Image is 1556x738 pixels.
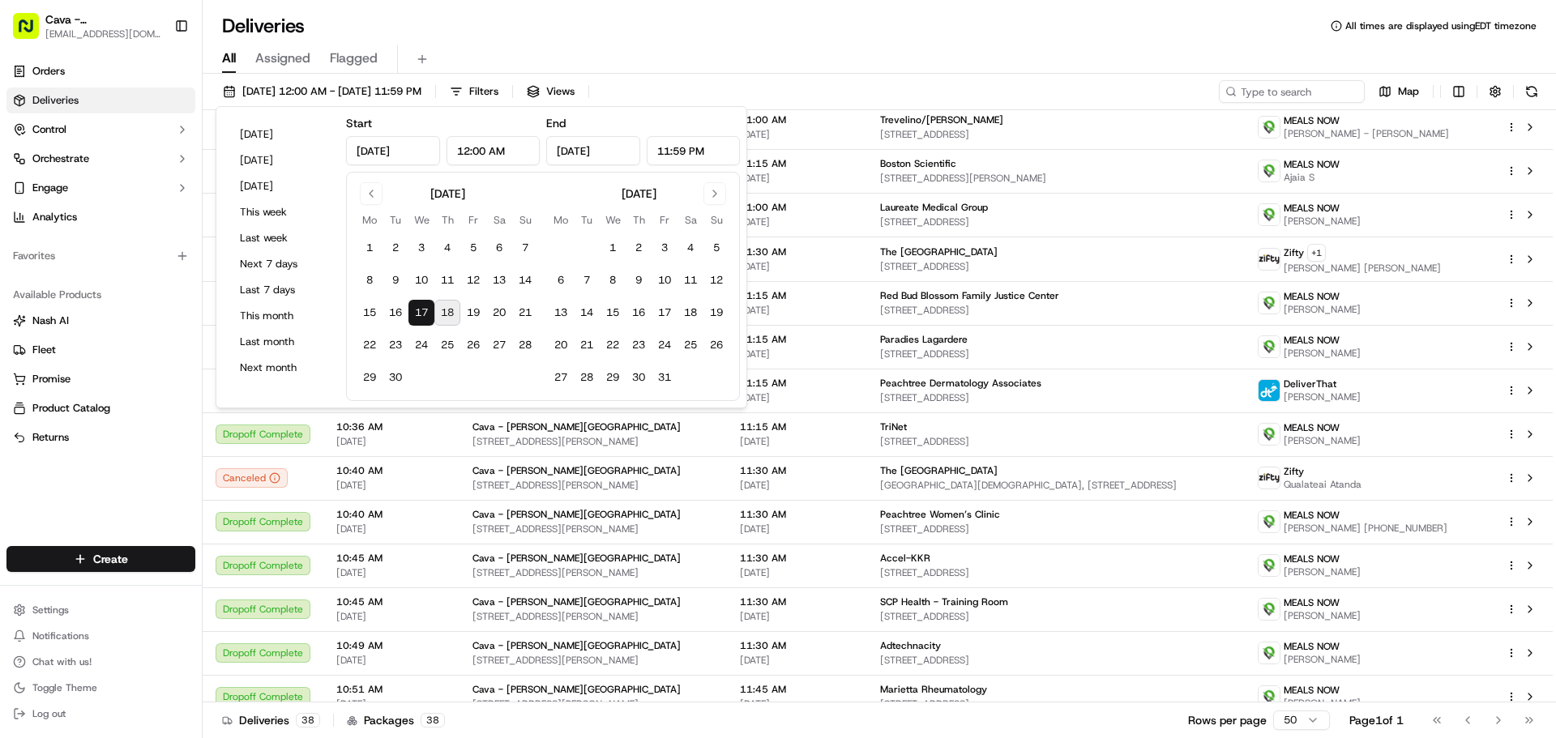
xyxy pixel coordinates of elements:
[1284,565,1361,578] span: [PERSON_NAME]
[50,251,134,264] span: Klarizel Pensader
[114,401,196,414] a: Powered byPylon
[740,464,854,477] span: 11:30 AM
[6,146,195,172] button: Orchestrate
[383,332,408,358] button: 23
[652,332,678,358] button: 24
[880,333,968,346] span: Paradies Lagardere
[1284,653,1361,666] span: [PERSON_NAME]
[32,181,68,195] span: Engage
[622,186,656,202] div: [DATE]
[880,464,998,477] span: The [GEOGRAPHIC_DATA]
[740,435,854,448] span: [DATE]
[460,267,486,293] button: 12
[740,610,854,623] span: [DATE]
[880,435,1232,448] span: [STREET_ADDRESS]
[740,172,854,185] span: [DATE]
[161,402,196,414] span: Pylon
[880,508,1000,521] span: Peachtree Women’s Clinic
[1284,171,1340,184] span: Ajaia S
[1259,555,1280,576] img: melas_now_logo.png
[32,401,110,416] span: Product Catalog
[574,300,600,326] button: 14
[233,253,330,275] button: Next 7 days
[519,80,582,103] button: Views
[574,332,600,358] button: 21
[146,251,186,264] span: 7:38 AM
[574,365,600,390] button: 28
[1284,290,1340,303] span: MEALS NOW
[276,160,295,179] button: Start new chat
[16,16,49,49] img: Nash
[472,595,681,608] span: Cava - [PERSON_NAME][GEOGRAPHIC_DATA]
[233,331,330,353] button: Last month
[678,211,703,228] th: Saturday
[626,267,652,293] button: 9
[472,523,714,535] span: [STREET_ADDRESS][PERSON_NAME]
[1284,609,1361,622] span: [PERSON_NAME]
[1284,465,1304,478] span: Zifty
[408,300,434,326] button: 17
[336,552,447,565] span: 10:45 AM
[512,267,538,293] button: 14
[546,116,566,130] label: End
[1259,204,1280,225] img: melas_now_logo.png
[880,552,930,565] span: Accel-KKR
[73,155,266,171] div: Start new chat
[548,300,574,326] button: 13
[233,149,330,172] button: [DATE]
[548,332,574,358] button: 20
[880,479,1232,492] span: [GEOGRAPHIC_DATA][DEMOGRAPHIC_DATA], [STREET_ADDRESS]
[880,245,998,258] span: The [GEOGRAPHIC_DATA]
[383,300,408,326] button: 16
[678,300,703,326] button: 18
[472,508,681,521] span: Cava - [PERSON_NAME][GEOGRAPHIC_DATA]
[383,235,408,261] button: 2
[703,300,729,326] button: 19
[1284,262,1441,275] span: [PERSON_NAME] [PERSON_NAME]
[1284,334,1340,347] span: MEALS NOW
[32,707,66,720] span: Log out
[32,629,89,642] span: Notifications
[472,464,681,477] span: Cava - [PERSON_NAME][GEOGRAPHIC_DATA]
[1284,522,1447,535] span: [PERSON_NAME] [PHONE_NUMBER]
[16,236,42,262] img: Klarizel Pensader
[486,235,512,261] button: 6
[13,430,189,445] a: Returns
[233,123,330,146] button: [DATE]
[13,343,189,357] a: Fleet
[472,420,681,433] span: Cava - [PERSON_NAME][GEOGRAPHIC_DATA]
[1284,303,1361,316] span: [PERSON_NAME]
[626,300,652,326] button: 16
[222,49,236,68] span: All
[460,332,486,358] button: 26
[6,58,195,84] a: Orders
[1284,158,1340,171] span: MEALS NOW
[1259,249,1280,270] img: zifty-logo-trans-sq.png
[251,207,295,227] button: See all
[13,401,189,416] a: Product Catalog
[600,267,626,293] button: 8
[1259,642,1280,663] img: melas_now_logo.png
[1259,686,1280,707] img: melas_now_logo.png
[45,28,161,41] button: [EMAIL_ADDRESS][DOMAIN_NAME]
[434,211,460,228] th: Thursday
[740,215,854,228] span: [DATE]
[6,87,195,113] a: Deliveries
[880,172,1232,185] span: [STREET_ADDRESS][PERSON_NAME]
[740,508,854,521] span: 11:30 AM
[703,182,726,205] button: Go to next month
[472,479,714,492] span: [STREET_ADDRESS][PERSON_NAME]
[16,364,29,377] div: 📗
[13,372,189,386] a: Promise
[652,300,678,326] button: 17
[1259,599,1280,620] img: melas_now_logo.png
[233,305,330,327] button: This month
[336,639,447,652] span: 10:49 AM
[430,186,465,202] div: [DATE]
[50,295,131,308] span: [PERSON_NAME]
[383,211,408,228] th: Tuesday
[242,84,421,99] span: [DATE] 12:00 AM - [DATE] 11:59 PM
[233,175,330,198] button: [DATE]
[472,552,681,565] span: Cava - [PERSON_NAME][GEOGRAPHIC_DATA]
